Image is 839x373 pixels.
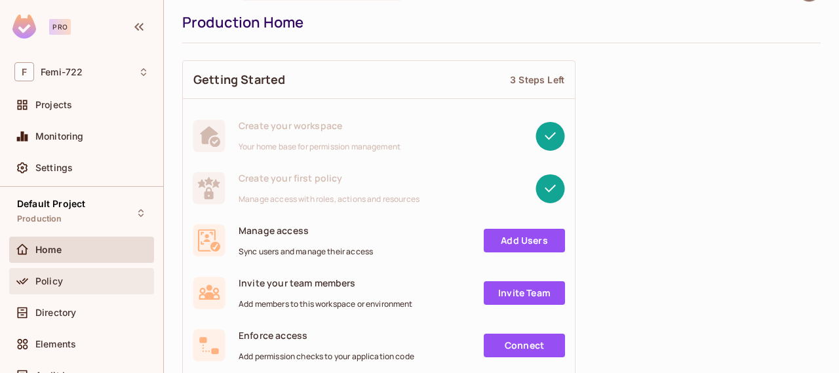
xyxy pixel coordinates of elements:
span: Add members to this workspace or environment [239,299,413,309]
span: Default Project [17,199,85,209]
span: Directory [35,307,76,318]
span: Production [17,214,62,224]
span: Monitoring [35,131,84,142]
span: Create your first policy [239,172,419,184]
span: Manage access with roles, actions and resources [239,194,419,205]
span: Policy [35,276,63,286]
span: Elements [35,339,76,349]
span: Manage access [239,224,373,237]
a: Connect [484,334,565,357]
span: Settings [35,163,73,173]
div: Production Home [182,12,814,32]
span: Projects [35,100,72,110]
span: Add permission checks to your application code [239,351,414,362]
span: Your home base for permission management [239,142,400,152]
div: Pro [49,19,71,35]
span: Sync users and manage their access [239,246,373,257]
a: Invite Team [484,281,565,305]
img: SReyMgAAAABJRU5ErkJggg== [12,14,36,39]
span: Enforce access [239,329,414,342]
span: Workspace: Femi-722 [41,67,83,77]
div: 3 Steps Left [510,73,564,86]
span: Create your workspace [239,119,400,132]
span: Getting Started [193,71,285,88]
span: F [14,62,34,81]
span: Invite your team members [239,277,413,289]
a: Add Users [484,229,565,252]
span: Home [35,245,62,255]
